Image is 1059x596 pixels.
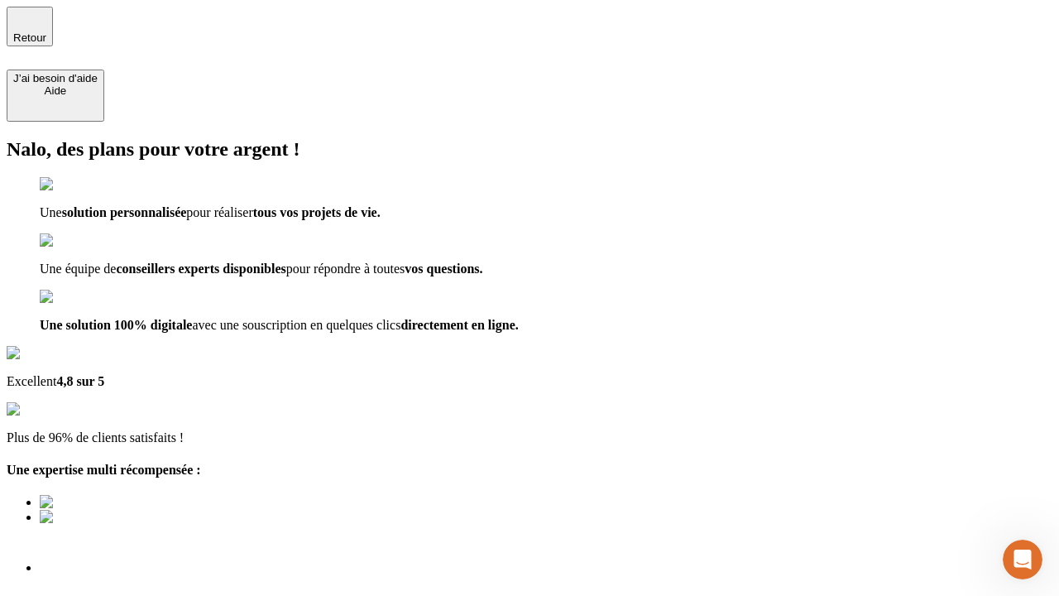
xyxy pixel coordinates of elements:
[253,205,381,219] span: tous vos projets de vie.
[186,205,252,219] span: pour réaliser
[192,318,400,332] span: avec une souscription en quelques clics
[7,346,103,361] img: Google Review
[7,70,104,122] button: J’ai besoin d'aideAide
[7,463,1052,478] h4: Une expertise multi récompensée :
[40,510,193,525] img: Best savings advice award
[56,374,104,388] span: 4,8 sur 5
[7,374,56,388] span: Excellent
[1003,540,1042,579] iframe: Intercom live chat
[40,233,111,248] img: checkmark
[40,290,111,305] img: checkmark
[40,495,193,510] img: Best savings advice award
[40,177,111,192] img: checkmark
[7,402,89,417] img: reviews stars
[405,262,482,276] span: vos questions.
[40,262,116,276] span: Une équipe de
[400,318,518,332] span: directement en ligne.
[40,525,88,572] img: Best savings advice award
[62,205,187,219] span: solution personnalisée
[286,262,405,276] span: pour répondre à toutes
[40,205,62,219] span: Une
[116,262,285,276] span: conseillers experts disponibles
[7,430,1052,445] p: Plus de 96% de clients satisfaits !
[13,72,98,84] div: J’ai besoin d'aide
[7,138,1052,161] h2: Nalo, des plans pour votre argent !
[13,31,46,44] span: Retour
[7,7,53,46] button: Retour
[40,318,192,332] span: Une solution 100% digitale
[13,84,98,97] div: Aide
